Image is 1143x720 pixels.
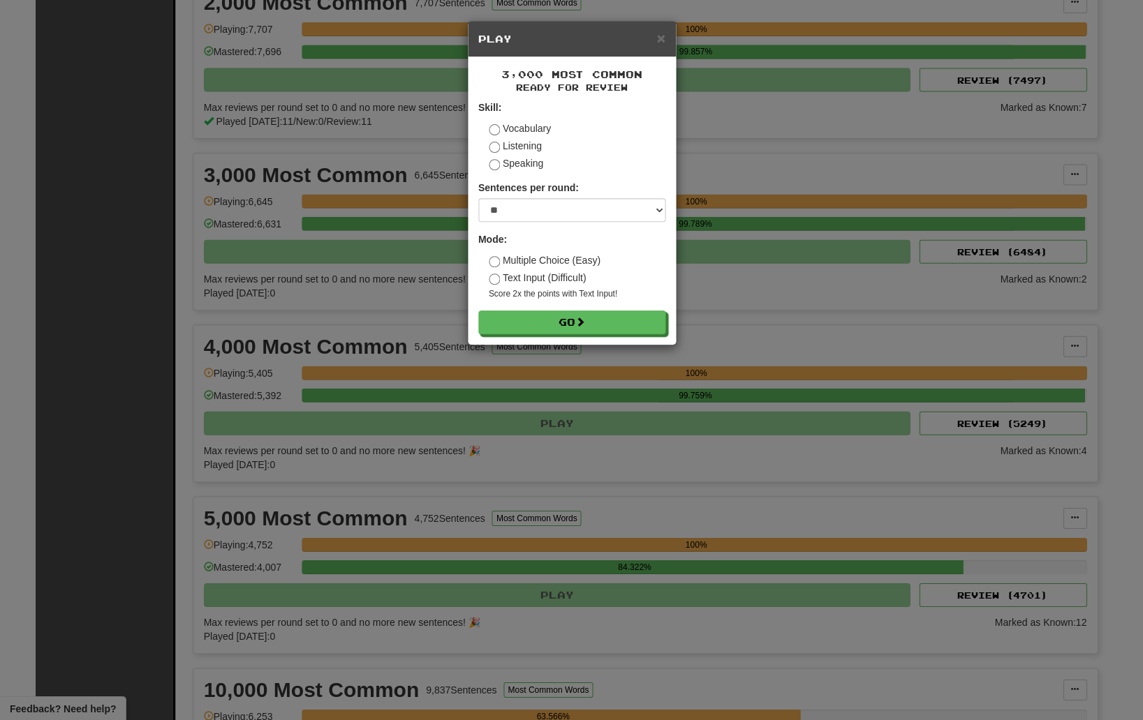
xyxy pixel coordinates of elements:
[489,273,500,285] input: Text Input (Difficult)
[656,30,665,46] span: ×
[478,32,665,46] h5: Play
[489,256,500,267] input: Multiple Choice (Easy)
[489,271,587,285] label: Text Input (Difficult)
[489,253,600,267] label: Multiple Choice (Easy)
[478,181,579,195] label: Sentences per round:
[489,288,665,300] small: Score 2x the points with Text Input !
[478,102,501,113] strong: Skill:
[489,156,543,170] label: Speaking
[489,139,542,153] label: Listening
[478,310,665,334] button: Go
[501,68,642,80] span: 3,000 Most Common
[478,82,665,93] small: Ready for Review
[656,31,665,45] button: Close
[489,159,500,170] input: Speaking
[478,234,507,245] strong: Mode:
[489,124,500,135] input: Vocabulary
[489,142,500,153] input: Listening
[489,121,551,135] label: Vocabulary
